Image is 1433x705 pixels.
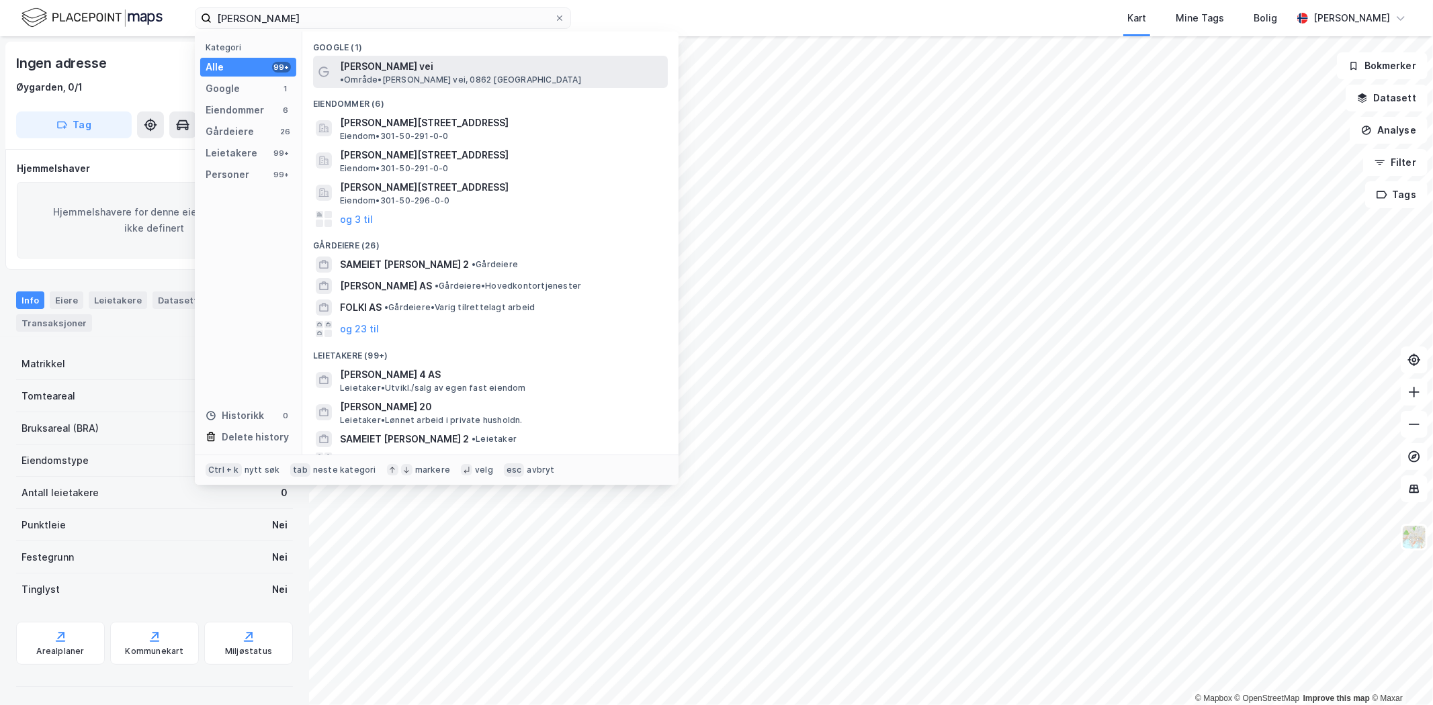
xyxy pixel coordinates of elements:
div: neste kategori [313,465,376,475]
div: tab [290,463,310,477]
div: Google [206,81,240,97]
div: Kommunekart [125,646,183,657]
span: [PERSON_NAME] 4 AS [340,367,662,383]
a: Improve this map [1303,694,1370,703]
div: avbryt [527,465,554,475]
div: Tinglyst [21,581,60,598]
div: Leietakere [206,145,257,161]
div: Leietakere (99+) [302,340,679,364]
span: FOLKI AS [340,299,382,316]
span: SAMEIET [PERSON_NAME] 2 [340,256,469,273]
span: SAMEIET [PERSON_NAME] 2 [340,431,469,447]
div: velg [475,465,493,475]
iframe: Chat Widget [1366,641,1433,705]
span: • [472,434,476,444]
div: Eiendommer [206,102,264,118]
span: [PERSON_NAME][STREET_ADDRESS] [340,179,662,195]
div: Festegrunn [21,549,74,565]
div: Øygarden, 0/1 [16,79,83,95]
img: Z [1401,524,1427,550]
a: OpenStreetMap [1235,694,1300,703]
div: Transaksjoner [16,314,92,332]
div: Delete history [222,429,289,445]
span: Eiendom • 301-50-291-0-0 [340,131,448,142]
div: Eiendommer (6) [302,88,679,112]
div: markere [415,465,450,475]
div: Eiere [50,291,83,309]
span: [PERSON_NAME][STREET_ADDRESS] [340,115,662,131]
div: Datasett [153,291,203,309]
span: • [384,302,388,312]
div: Punktleie [21,517,66,533]
div: 0 [280,410,291,421]
img: logo.f888ab2527a4732fd821a326f86c7f29.svg [21,6,163,30]
button: og 3 til [340,211,373,227]
div: Nei [272,549,288,565]
div: Nei [272,581,288,598]
div: Google (1) [302,32,679,56]
div: Historikk [206,408,264,424]
button: Datasett [1346,85,1428,111]
div: 99+ [272,62,291,73]
div: Bruksareal (BRA) [21,420,99,436]
div: esc [504,463,525,477]
div: 6 [280,105,291,115]
button: Tags [1365,181,1428,208]
span: [PERSON_NAME][STREET_ADDRESS] [340,147,662,163]
div: Kart [1127,10,1146,26]
span: • [435,281,439,291]
span: Eiendom • 301-50-296-0-0 [340,195,449,206]
div: 99+ [272,148,291,158]
div: Tomteareal [21,388,75,404]
div: Info [16,291,44,309]
button: Filter [1363,149,1428,176]
span: Leietaker • Utvikl./salg av egen fast eiendom [340,383,526,393]
span: Gårdeiere • Hovedkontortjenester [435,281,581,291]
span: Gårdeiere [472,259,518,270]
button: Tag [16,111,132,138]
button: Analyse [1350,117,1428,144]
div: Ingen adresse [16,52,109,74]
div: Gårdeiere (26) [302,230,679,254]
div: Miljøstatus [225,646,272,657]
div: 0 [281,485,288,501]
div: nytt søk [245,465,280,475]
span: • [472,259,476,269]
div: Hjemmelshaver [17,160,292,177]
div: 26 [280,126,291,137]
div: Gårdeiere [206,124,254,140]
button: og 96 til [340,453,379,469]
span: Leietaker [472,434,517,444]
span: • [340,75,344,85]
div: 99+ [272,169,291,180]
div: Personer [206,167,249,183]
div: Hjemmelshavere for denne eiendommen er ikke definert [17,182,292,258]
span: Område • [PERSON_NAME] vei, 0862 [GEOGRAPHIC_DATA] [340,75,581,85]
input: Søk på adresse, matrikkel, gårdeiere, leietakere eller personer [212,8,554,28]
span: [PERSON_NAME] vei [340,58,433,75]
button: og 23 til [340,321,379,337]
div: Matrikkel [21,356,65,372]
div: Arealplaner [36,646,84,657]
span: Eiendom • 301-50-291-0-0 [340,163,448,174]
div: 1 [280,83,291,94]
span: Leietaker • Lønnet arbeid i private husholdn. [340,415,523,426]
div: Alle [206,59,224,75]
span: Gårdeiere • Varig tilrettelagt arbeid [384,302,535,313]
div: Ctrl + k [206,463,242,477]
div: Kategori [206,42,296,52]
span: [PERSON_NAME] AS [340,278,432,294]
div: [PERSON_NAME] [1313,10,1390,26]
div: Antall leietakere [21,485,99,501]
div: Bolig [1254,10,1277,26]
span: [PERSON_NAME] 20 [340,399,662,415]
div: Kontrollprogram for chat [1366,641,1433,705]
a: Mapbox [1195,694,1232,703]
div: Mine Tags [1176,10,1224,26]
button: Bokmerker [1337,52,1428,79]
div: Leietakere [89,291,147,309]
div: Nei [272,517,288,533]
div: Eiendomstype [21,453,89,469]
